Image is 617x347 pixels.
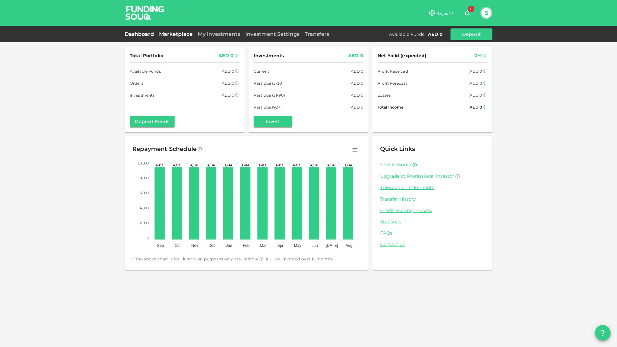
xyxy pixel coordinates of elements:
[351,80,363,87] div: AED 0
[191,243,198,248] tspan: Nov
[380,145,415,152] span: Quick Links
[208,243,215,248] tspan: Dec
[470,92,482,99] div: AED 0
[132,256,361,262] span: * The above chart is for illustration purposes only assuming AED 100,000 invested over 12 months.
[380,184,485,191] a: Transaction Statements
[254,80,284,87] span: Past due (5-30)
[378,92,391,99] span: Losses
[380,162,411,168] a: How it Works
[157,31,195,37] a: Marketplace
[346,243,352,248] tspan: Aug
[380,196,485,202] a: Transfer History
[140,176,149,180] tspan: 8,000
[351,92,363,99] div: AED 0
[254,116,292,127] button: Invest
[195,31,243,37] a: My Investments
[389,31,425,37] div: Available Funds :
[260,243,267,248] tspan: Mar
[380,207,485,214] a: Credit Scoring Process
[132,144,197,154] div: Repayment Schedule
[312,243,318,248] tspan: Jun
[348,52,363,60] div: AED 0
[140,221,149,225] tspan: 2,000
[254,92,285,99] span: Past due (31-90)
[380,241,485,247] a: Contact us
[378,52,427,60] span: Net Yield (expected)
[130,92,155,99] span: Investments
[254,52,284,60] span: Investments
[595,325,611,341] button: question
[254,68,269,75] span: Current
[294,243,301,248] tspan: May
[378,104,403,110] span: Total Income
[226,243,232,248] tspan: Jan
[351,68,363,75] div: AED 0
[378,80,407,87] span: Profit Forecast
[222,92,234,99] div: AED 0
[222,68,234,75] div: AED 0
[326,243,338,248] tspan: [DATE]
[243,243,249,248] tspan: Feb
[474,52,481,60] div: 0%
[222,80,234,87] div: AED 0
[450,28,492,40] button: Deposit
[140,191,149,195] tspan: 6,000
[130,116,175,127] button: Deposit Funds
[470,80,482,87] div: AED 0
[302,31,332,37] a: Transfers
[157,243,164,248] tspan: Sep
[130,52,163,60] span: Total Portfolio
[125,31,157,37] a: Dashboard
[437,10,450,16] span: العربية
[147,236,149,240] tspan: 0
[218,52,234,60] div: AED 0
[243,31,302,37] a: Investment Settings
[468,6,474,12] span: 0
[461,6,474,19] button: 0
[380,230,485,236] a: FAQs
[378,68,408,75] span: Profit Received
[130,80,143,87] span: Orders
[254,104,282,110] span: Past due (90+)
[380,173,454,179] span: Upgrade to Professional Investor
[278,243,284,248] tspan: Apr
[351,104,363,110] div: AED 0
[470,104,482,110] div: AED 0
[175,243,181,248] tspan: Oct
[380,219,485,225] a: Statistics
[130,68,161,75] span: Available Funds
[138,161,149,165] tspan: 10,000
[140,206,149,210] tspan: 4,000
[428,31,443,37] div: AED 0
[470,68,482,75] div: AED 0
[481,8,491,18] button: S
[380,173,485,179] a: Upgrade to Professional Investor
